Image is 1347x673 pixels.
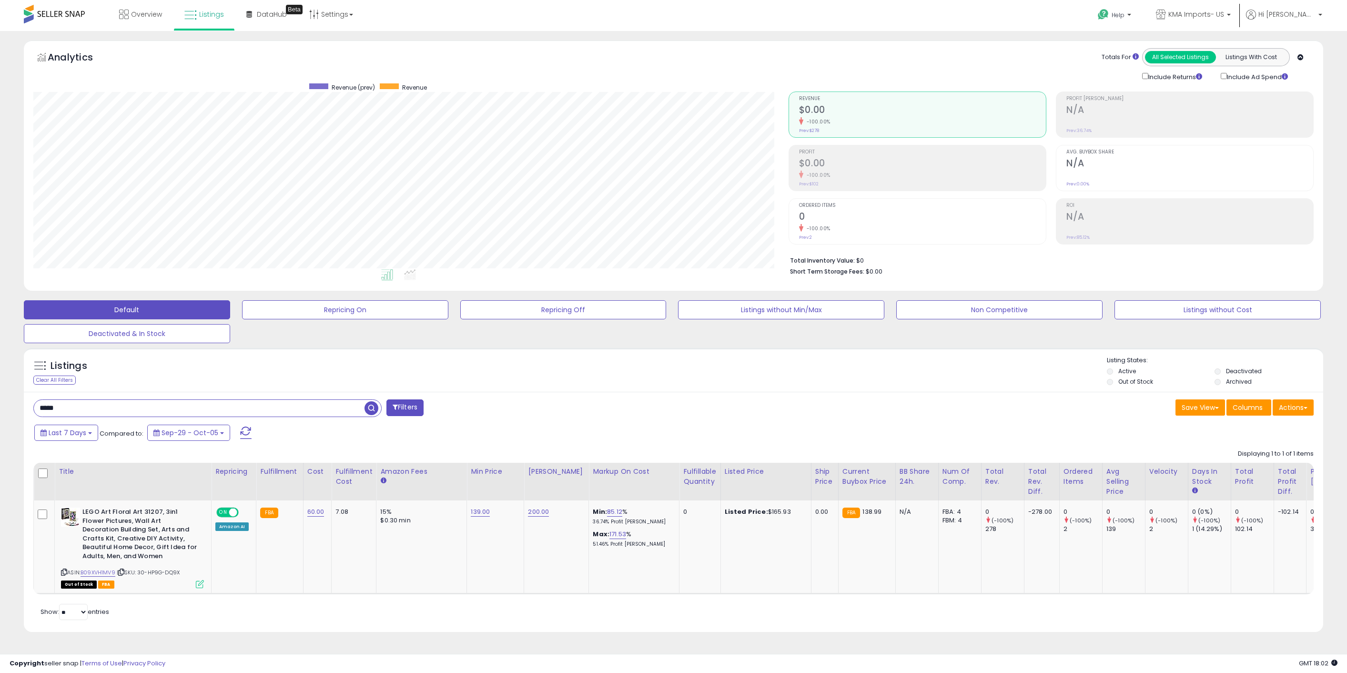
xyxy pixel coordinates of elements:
[1226,377,1252,386] label: Archived
[593,508,672,525] div: %
[725,467,807,477] div: Listed Price
[1145,51,1216,63] button: All Selected Listings
[335,467,372,487] div: Fulfillment Cost
[41,607,109,616] span: Show: entries
[471,467,520,477] div: Min Price
[1168,10,1224,19] span: KMA Imports- US
[82,508,198,563] b: LEGO Art Floral Art 31207, 3in1 Flower Pictures, Wall Art Decoration Building Set, Arts and Craft...
[1066,211,1313,224] h2: N/A
[1215,51,1286,63] button: Listings With Cost
[1066,235,1090,240] small: Prev: 85.12%
[1246,10,1322,31] a: Hi [PERSON_NAME]
[59,467,207,477] div: Title
[1278,467,1302,497] div: Total Profit Diff.
[1192,525,1231,533] div: 1 (14.29%)
[1066,104,1313,117] h2: N/A
[380,477,386,485] small: Amazon Fees.
[900,508,931,516] div: N/A
[380,516,459,525] div: $0.30 min
[1135,71,1214,82] div: Include Returns
[1066,150,1313,155] span: Avg. Buybox Share
[61,508,204,587] div: ASIN:
[1112,11,1124,19] span: Help
[593,541,672,548] p: 51.46% Profit [PERSON_NAME]
[985,525,1024,533] div: 278
[332,83,375,92] span: Revenue (prev)
[100,429,143,438] span: Compared to:
[98,581,114,589] span: FBA
[1066,158,1313,171] h2: N/A
[790,256,855,265] b: Total Inventory Value:
[307,467,328,477] div: Cost
[147,425,230,441] button: Sep-29 - Oct-05
[49,428,86,438] span: Last 7 Days
[862,507,881,516] span: 138.99
[842,467,891,487] div: Current Buybox Price
[803,118,830,125] small: -100.00%
[607,507,622,517] a: 85.12
[1258,10,1316,19] span: Hi [PERSON_NAME]
[1192,467,1227,487] div: Days In Stock
[61,508,80,527] img: 514415gYz9L._SL40_.jpg
[593,530,672,548] div: %
[1063,508,1102,516] div: 0
[260,508,278,518] small: FBA
[1113,517,1134,524] small: (-100%)
[51,359,87,373] h5: Listings
[842,508,860,518] small: FBA
[1192,508,1231,516] div: 0 (0%)
[985,508,1024,516] div: 0
[460,300,667,319] button: Repricing Off
[609,530,626,539] a: 171.53
[799,235,812,240] small: Prev: 2
[1107,356,1323,365] p: Listing States:
[1192,487,1198,495] small: Days In Stock.
[215,522,249,531] div: Amazon AI
[24,324,230,343] button: Deactivated & In Stock
[257,10,287,19] span: DataHub
[1149,525,1188,533] div: 2
[242,300,448,319] button: Repricing On
[942,516,974,525] div: FBM: 4
[528,467,585,477] div: [PERSON_NAME]
[593,507,607,516] b: Min:
[1118,377,1153,386] label: Out of Stock
[1066,181,1089,187] small: Prev: 0.00%
[1028,508,1052,516] div: -278.00
[799,181,819,187] small: Prev: $102
[1063,525,1102,533] div: 2
[10,659,44,668] strong: Copyright
[593,530,609,539] b: Max:
[942,508,974,516] div: FBA: 4
[1118,367,1136,375] label: Active
[1214,71,1303,82] div: Include Ad Spend
[1155,517,1177,524] small: (-100%)
[10,659,165,668] div: seller snap | |
[1106,525,1145,533] div: 139
[81,569,115,577] a: B09XVH1MV9
[260,467,299,477] div: Fulfillment
[1278,508,1299,516] div: -102.14
[131,10,162,19] span: Overview
[683,508,713,516] div: 0
[237,509,253,517] span: OFF
[380,508,459,516] div: 15%
[799,158,1046,171] h2: $0.00
[1106,508,1145,516] div: 0
[286,5,303,14] div: Tooltip anchor
[799,96,1046,102] span: Revenue
[1273,399,1314,416] button: Actions
[215,467,252,477] div: Repricing
[725,508,804,516] div: $165.93
[1070,517,1092,524] small: (-100%)
[790,267,864,275] b: Short Term Storage Fees:
[985,467,1020,487] div: Total Rev.
[33,376,76,385] div: Clear All Filters
[1226,367,1262,375] label: Deactivated
[1299,659,1337,668] span: 2025-10-13 18:02 GMT
[799,150,1046,155] span: Profit
[1149,467,1184,477] div: Velocity
[815,508,831,516] div: 0.00
[335,508,369,516] div: 7.08
[402,83,427,92] span: Revenue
